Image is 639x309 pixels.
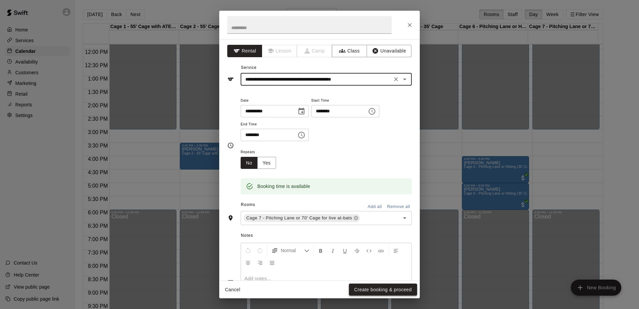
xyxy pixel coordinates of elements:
div: Booking time is available [257,180,310,192]
span: Normal [281,247,304,254]
button: Yes [257,157,276,169]
span: Service [241,65,257,70]
span: Start Time [311,96,379,105]
button: Clear [391,75,401,84]
button: Undo [242,244,254,256]
button: Choose time, selected time is 4:15 PM [365,105,379,118]
button: Insert Code [363,244,375,256]
button: Justify Align [266,256,278,269]
span: Notes [241,230,412,241]
div: Cage 7 - Pitching Lane or 70' Cage for live at-bats [244,214,360,222]
button: Format Bold [315,244,327,256]
button: Left Align [390,244,402,256]
svg: Service [227,76,234,83]
button: Open [400,75,409,84]
button: Cancel [222,284,243,296]
span: End Time [241,120,309,129]
button: Format Italics [327,244,339,256]
button: Open [400,213,409,223]
svg: Rooms [227,215,234,221]
button: Choose time, selected time is 5:00 PM [295,128,308,142]
button: Create booking & proceed [349,284,417,296]
button: Center Align [242,256,254,269]
svg: Timing [227,142,234,149]
svg: Notes [227,279,234,285]
button: Close [404,19,416,31]
button: Redo [254,244,266,256]
button: Right Align [254,256,266,269]
button: Format Strikethrough [351,244,363,256]
button: Unavailable [367,45,411,57]
div: outlined button group [241,157,276,169]
button: Format Underline [339,244,351,256]
span: Repeats [241,148,281,157]
span: Rooms [241,202,255,207]
button: Insert Link [375,244,387,256]
span: Lessons must be created in the Services page first [262,45,297,57]
span: Date [241,96,309,105]
span: Cage 7 - Pitching Lane or 70' Cage for live at-bats [244,215,355,221]
button: Remove all [385,202,412,212]
span: Camps can only be created in the Services page [297,45,332,57]
button: Rental [227,45,262,57]
button: Class [332,45,367,57]
button: Choose date, selected date is Sep 12, 2025 [295,105,308,118]
button: No [241,157,258,169]
button: Formatting Options [269,244,312,256]
button: Add all [364,202,385,212]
